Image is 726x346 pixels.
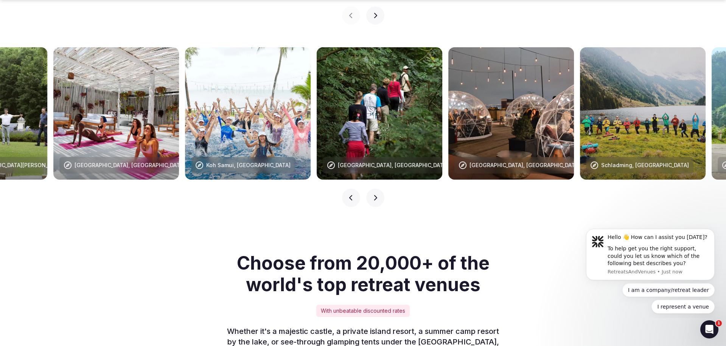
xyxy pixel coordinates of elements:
img: Nashville, USA [448,47,574,180]
div: [GEOGRAPHIC_DATA], [GEOGRAPHIC_DATA] [469,161,580,169]
iframe: Intercom live chat [700,320,718,338]
div: [GEOGRAPHIC_DATA], [GEOGRAPHIC_DATA] [75,161,185,169]
div: [GEOGRAPHIC_DATA], [GEOGRAPHIC_DATA] [338,161,448,169]
div: Koh Samui, [GEOGRAPHIC_DATA] [206,161,291,169]
div: Schladming, [GEOGRAPHIC_DATA] [601,161,689,169]
img: Koh Samui, Thailand [185,47,311,180]
iframe: Intercom notifications message [575,223,726,318]
img: Schladming, Austria [580,47,706,180]
img: Puerto Viejo, Costa Rica [53,47,179,180]
div: With unbeatable discounted rates [316,305,410,317]
span: 1 [716,320,722,326]
h2: Choose from 20,000+ of the world's top retreat venues [218,252,508,296]
img: Bali, Indonesia [317,47,442,180]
